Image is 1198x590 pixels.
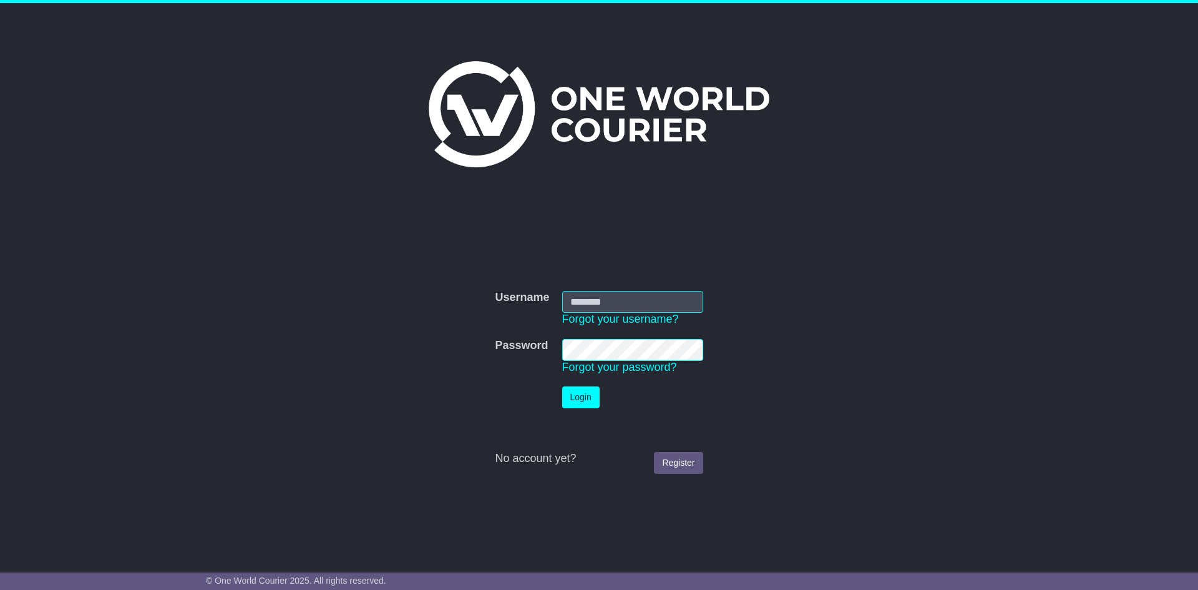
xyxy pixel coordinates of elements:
button: Login [562,386,600,408]
span: © One World Courier 2025. All rights reserved. [206,576,386,586]
label: Password [495,339,548,353]
a: Forgot your username? [562,313,679,325]
label: Username [495,291,549,305]
a: Forgot your password? [562,361,677,373]
a: Register [654,452,703,474]
img: One World [429,61,769,167]
div: No account yet? [495,452,703,466]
